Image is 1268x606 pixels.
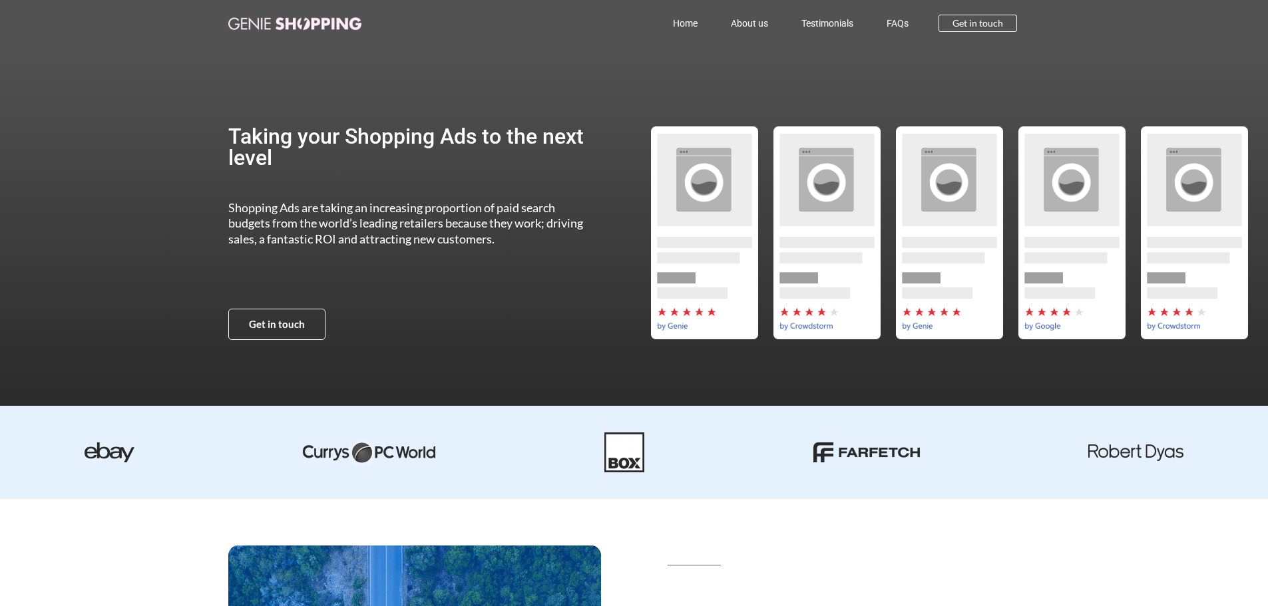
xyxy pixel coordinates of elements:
[420,8,926,39] nav: Menu
[228,126,596,168] h2: Taking your Shopping Ads to the next level
[1133,126,1255,339] div: 5 / 5
[1010,126,1133,339] div: by-google
[888,126,1010,339] div: 3 / 5
[643,126,765,339] div: 1 / 5
[870,8,925,39] a: FAQs
[604,432,644,472] img: Box-01
[888,126,1010,339] div: by-genie
[228,309,325,340] a: Get in touch
[228,200,583,246] span: Shopping Ads are taking an increasing proportion of paid search budgets from the world’s leading ...
[643,126,765,339] div: by-genie
[765,126,888,339] div: by-crowdstorm
[1088,444,1183,461] img: robert dyas
[643,126,1255,339] div: Slides
[85,442,134,462] img: ebay-dark
[813,442,920,462] img: farfetch-01
[714,8,785,39] a: About us
[228,17,361,30] img: genie-shopping-logo
[1133,126,1255,339] div: by-crowdstorm
[785,8,870,39] a: Testimonials
[765,126,888,339] div: 2 / 5
[952,19,1003,28] span: Get in touch
[939,15,1017,32] a: Get in touch
[656,8,714,39] a: Home
[1010,126,1133,339] div: 4 / 5
[249,319,305,329] span: Get in touch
